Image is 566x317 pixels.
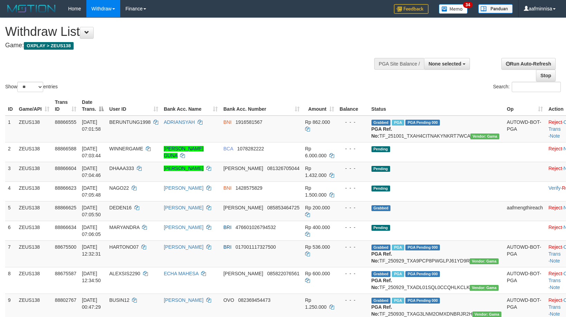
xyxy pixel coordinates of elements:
td: 7 [5,240,16,267]
span: [DATE] 07:06:05 [82,225,101,237]
span: Rp 600.000 [305,271,330,276]
span: [DATE] 07:04:46 [82,166,101,178]
span: 88866625 [55,205,76,210]
span: BNI [223,119,231,125]
a: Reject [548,297,562,303]
span: Pending [371,225,390,231]
td: 5 [5,201,16,221]
span: BERUNTUNG1998 [109,119,151,125]
span: [PERSON_NAME] [223,205,263,210]
div: - - - [340,185,366,191]
span: Marked by aaftrukkakada [392,245,404,250]
span: 88866634 [55,225,76,230]
span: WINNERGAME [109,146,143,151]
a: ECHA MAHESA [164,271,198,276]
span: Copy 081326705044 to clipboard [267,166,299,171]
span: BRI [223,225,231,230]
a: Reject [548,119,562,125]
b: PGA Ref. No: [371,278,392,290]
span: Pending [371,186,390,191]
span: HARTONO07 [109,244,139,250]
a: Reject [548,146,562,151]
img: Feedback.jpg [394,4,428,14]
a: Note [550,311,560,317]
b: PGA Ref. No: [371,251,392,264]
span: Copy 085853464725 to clipboard [267,205,299,210]
div: - - - [340,224,366,231]
span: Rp 6.000.000 [305,146,327,158]
select: Showentries [17,82,43,92]
a: Reject [548,166,562,171]
span: [DATE] 12:34:50 [82,271,101,283]
span: Rp 200.000 [305,205,330,210]
span: [DATE] 07:01:58 [82,119,101,132]
th: Amount: activate to sort column ascending [302,96,337,116]
span: [DATE] 07:05:50 [82,205,101,217]
th: Bank Acc. Name: activate to sort column ascending [161,96,221,116]
button: None selected [424,58,470,70]
span: Grabbed [371,245,391,250]
span: Rp 536.000 [305,244,330,250]
span: Copy 1078282222 to clipboard [237,146,264,151]
span: Rp 862.000 [305,119,330,125]
td: TF_250929_TXA9PCP8PWGLPJ61YD9R [369,240,504,267]
label: Show entries [5,82,58,92]
a: Note [550,258,560,264]
span: Pending [371,166,390,172]
span: BRI [223,244,231,250]
span: Grabbed [371,120,391,126]
a: Reject [548,271,562,276]
div: - - - [340,119,366,126]
div: - - - [340,244,366,250]
td: ZEUS138 [16,240,52,267]
a: Reject [548,225,562,230]
th: Game/API: activate to sort column ascending [16,96,52,116]
td: ZEUS138 [16,116,52,142]
span: OXPLAY > ZEUS138 [24,42,74,50]
td: TF_250929_TXADL01SQL0CCQHLKCLK [369,267,504,294]
td: ZEUS138 [16,162,52,181]
th: Balance [337,96,369,116]
td: ZEUS138 [16,142,52,162]
td: AUTOWD-BOT-PGA [504,240,546,267]
a: [PERSON_NAME] [164,244,204,250]
a: [PERSON_NAME] GUNA [164,146,204,158]
a: Note [550,133,560,139]
span: [PERSON_NAME] [223,166,263,171]
span: Copy 476601026794532 to clipboard [236,225,276,230]
span: DEDEN16 [109,205,132,210]
span: 88866623 [55,185,76,191]
div: - - - [340,145,366,152]
span: Rp 1.432.000 [305,166,327,178]
span: BCA [223,146,233,151]
th: ID [5,96,16,116]
span: 88866555 [55,119,76,125]
span: PGA Pending [405,120,440,126]
span: BUSIN12 [109,297,129,303]
h4: Game: [5,42,370,49]
td: aafmengthireach [504,201,546,221]
span: Marked by aafsreyleap [392,298,404,304]
a: [PERSON_NAME] [164,185,204,191]
span: Copy 085822076561 to clipboard [267,271,299,276]
span: None selected [428,61,461,67]
span: Rp 400.000 [305,225,330,230]
label: Search: [493,82,561,92]
a: Note [550,285,560,290]
th: Status [369,96,504,116]
td: AUTOWD-BOT-PGA [504,116,546,142]
span: MARYANDRA [109,225,139,230]
th: User ID: activate to sort column ascending [106,96,161,116]
span: NAGO22 [109,185,129,191]
span: PGA Pending [405,271,440,277]
th: Date Trans.: activate to sort column descending [79,96,106,116]
td: AUTOWD-BOT-PGA [504,267,546,294]
div: - - - [340,204,366,211]
a: [PERSON_NAME] [164,225,204,230]
img: MOTION_logo.png [5,3,58,14]
b: PGA Ref. No: [371,304,392,317]
span: Marked by aafsreyleap [392,120,404,126]
span: 88866604 [55,166,76,171]
span: OVO [223,297,234,303]
td: ZEUS138 [16,201,52,221]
